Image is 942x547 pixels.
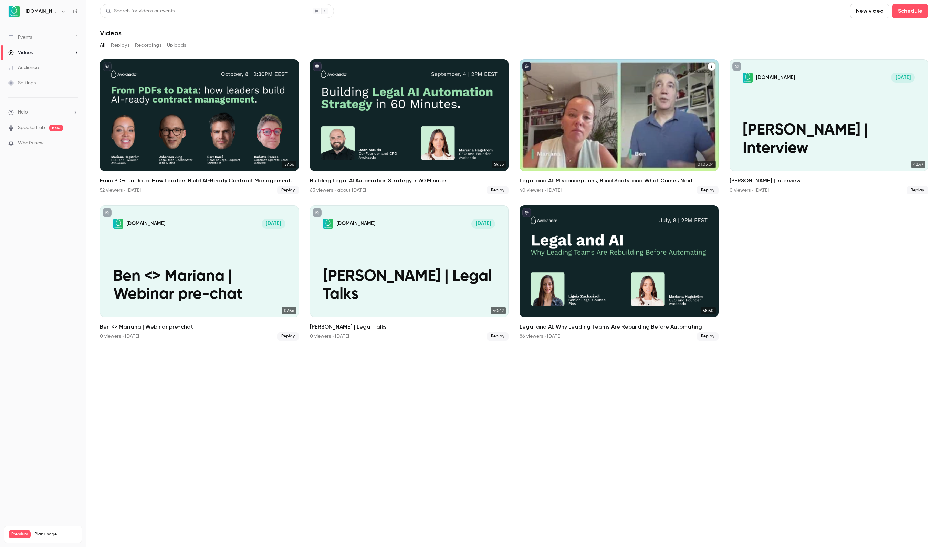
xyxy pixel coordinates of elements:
[911,161,925,168] span: 42:47
[492,161,506,168] span: 59:53
[310,323,509,331] h2: [PERSON_NAME] | Legal Talks
[732,62,741,71] button: unpublished
[35,532,77,537] span: Plan usage
[277,332,299,341] span: Replay
[730,176,929,185] h2: [PERSON_NAME] | Interview
[756,74,795,81] p: [DOMAIN_NAME]
[336,220,375,227] p: [DOMAIN_NAME]
[491,307,506,314] span: 40:42
[310,205,509,341] a: Antti Innanen | Legal Talks[DOMAIN_NAME][DATE][PERSON_NAME] | Legal Talks40:42[PERSON_NAME] | Leg...
[743,121,915,158] p: [PERSON_NAME] | Interview
[9,6,20,17] img: Avokaado.io
[126,220,165,227] p: [DOMAIN_NAME]
[135,40,161,51] button: Recordings
[100,187,141,194] div: 52 viewers • [DATE]
[100,4,928,543] section: Videos
[100,29,122,37] h1: Videos
[103,208,112,217] button: unpublished
[106,8,175,15] div: Search for videos or events
[520,187,562,194] div: 40 viewers • [DATE]
[522,208,531,217] button: published
[100,59,299,194] li: From PDFs to Data: How Leaders Build AI-Ready Contract Management.
[8,34,32,41] div: Events
[100,205,299,341] a: Ben <> Mariana | Webinar pre-chat[DOMAIN_NAME][DATE]Ben <> Mariana | Webinar pre-chat07:56Ben <> ...
[520,59,719,194] a: 01:03:04Legal and AI: Misconceptions, Blind Spots, and What Comes Next40 viewers • [DATE]Replay
[262,219,285,229] span: [DATE]
[8,64,39,71] div: Audience
[100,176,299,185] h2: From PDFs to Data: How Leaders Build AI-Ready Contract Management.
[310,187,366,194] div: 63 viewers • about [DATE]
[892,4,928,18] button: Schedule
[697,332,719,341] span: Replay
[8,49,33,56] div: Videos
[100,40,105,51] button: All
[522,62,531,71] button: published
[18,109,28,116] span: Help
[850,4,889,18] button: New video
[907,186,928,194] span: Replay
[100,333,139,340] div: 0 viewers • [DATE]
[49,125,63,131] span: new
[323,268,495,304] p: [PERSON_NAME] | Legal Talks
[100,59,928,341] ul: Videos
[310,176,509,185] h2: Building Legal AI Automation Strategy in 60 Minutes
[520,205,719,341] a: 58:50Legal and AI: Why Leading Teams Are Rebuilding Before Automating86 viewers • [DATE]Replay
[18,124,45,131] a: SpeakerHub
[18,140,44,147] span: What's new
[8,79,36,86] div: Settings
[520,205,719,341] li: Legal and AI: Why Leading Teams Are Rebuilding Before Automating
[282,307,296,314] span: 07:56
[313,208,322,217] button: unpublished
[730,187,769,194] div: 0 viewers • [DATE]
[487,332,509,341] span: Replay
[111,40,129,51] button: Replays
[8,109,78,116] li: help-dropdown-opener
[103,62,112,71] button: unpublished
[9,530,31,538] span: Premium
[695,161,716,168] span: 01:03:04
[487,186,509,194] span: Replay
[701,307,716,314] span: 58:50
[310,333,349,340] div: 0 viewers • [DATE]
[520,323,719,331] h2: Legal and AI: Why Leading Teams Are Rebuilding Before Automating
[277,186,299,194] span: Replay
[282,161,296,168] span: 57:56
[520,333,561,340] div: 86 viewers • [DATE]
[891,73,915,83] span: [DATE]
[520,176,719,185] h2: Legal and AI: Misconceptions, Blind Spots, and What Comes Next
[730,59,929,194] a: Nate Kostelnik | Interview [DOMAIN_NAME][DATE][PERSON_NAME] | Interview42:47[PERSON_NAME] | Inter...
[25,8,58,15] h6: [DOMAIN_NAME]
[113,268,285,304] p: Ben <> Mariana | Webinar pre-chat
[313,62,322,71] button: published
[743,73,753,83] img: Nate Kostelnik | Interview
[471,219,495,229] span: [DATE]
[730,59,929,194] li: Nate Kostelnik | Interview
[697,186,719,194] span: Replay
[323,219,333,229] img: Antti Innanen | Legal Talks
[167,40,186,51] button: Uploads
[100,323,299,331] h2: Ben <> Mariana | Webinar pre-chat
[100,59,299,194] a: 57:56From PDFs to Data: How Leaders Build AI-Ready Contract Management.52 viewers • [DATE]Replay
[113,219,123,229] img: Ben <> Mariana | Webinar pre-chat
[100,205,299,341] li: Ben <> Mariana | Webinar pre-chat
[310,59,509,194] a: 59:53Building Legal AI Automation Strategy in 60 Minutes63 viewers • about [DATE]Replay
[310,59,509,194] li: Building Legal AI Automation Strategy in 60 Minutes
[310,205,509,341] li: Antti Innanen | Legal Talks
[520,59,719,194] li: Legal and AI: Misconceptions, Blind Spots, and What Comes Next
